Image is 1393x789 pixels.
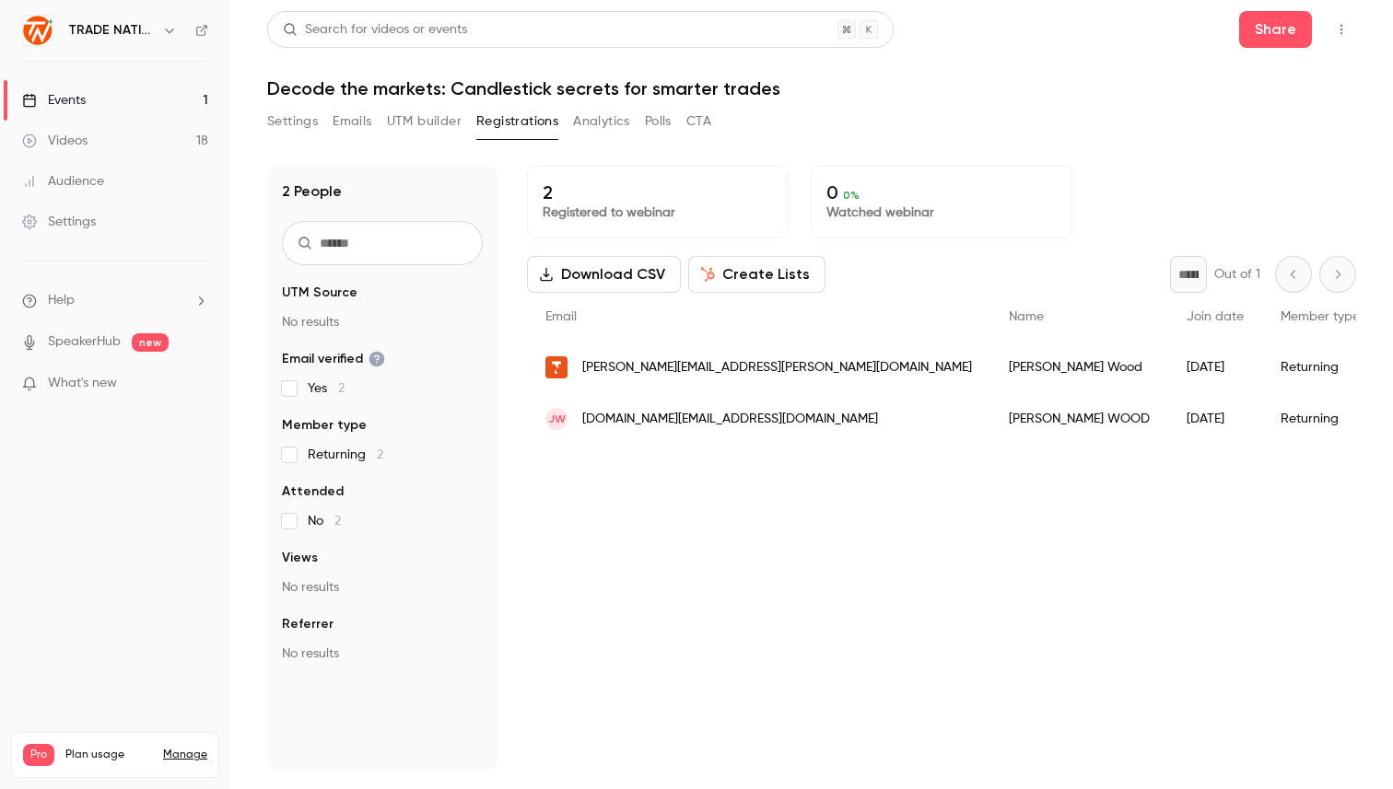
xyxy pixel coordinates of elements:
span: Email verified [282,350,385,368]
span: Yes [308,379,345,398]
div: [DATE] [1168,342,1262,393]
span: Member type [1281,310,1360,323]
button: Settings [267,107,318,136]
p: Watched webinar [826,203,1057,222]
span: [PERSON_NAME][EMAIL_ADDRESS][PERSON_NAME][DOMAIN_NAME] [582,358,972,377]
span: Attended [282,482,344,501]
button: Emails [333,107,371,136]
a: SpeakerHub [48,332,121,352]
span: Help [48,291,75,310]
p: Out of 1 [1214,265,1260,284]
div: Videos [22,132,88,150]
button: UTM builder [387,107,462,136]
span: new [132,333,169,352]
button: CTA [686,107,711,136]
p: No results [282,644,483,663]
div: Returning [1262,342,1378,393]
section: facet-groups [282,284,483,663]
button: Download CSV [527,256,681,293]
span: Name [1009,310,1044,323]
img: TRADE NATION [23,16,53,45]
div: Audience [22,172,104,191]
span: Email [545,310,577,323]
span: 2 [377,448,383,461]
span: Pro [23,744,54,766]
h1: 2 People [282,180,342,203]
p: 0 [826,181,1057,203]
p: No results [282,578,483,597]
span: [DOMAIN_NAME][EMAIL_ADDRESS][DOMAIN_NAME] [582,410,878,429]
div: Settings [22,213,96,231]
span: Join date [1187,310,1244,323]
div: Search for videos or events [283,20,467,40]
span: Referrer [282,615,334,633]
div: [PERSON_NAME] WOOD [990,393,1168,445]
span: Plan usage [65,748,152,762]
a: Manage [163,748,207,762]
button: Analytics [573,107,630,136]
span: Returning [308,446,383,464]
button: Polls [645,107,672,136]
div: [DATE] [1168,393,1262,445]
div: [PERSON_NAME] Wood [990,342,1168,393]
h1: Decode the markets: Candlestick secrets for smarter trades [267,77,1356,99]
span: Views [282,549,318,567]
span: Member type [282,416,367,435]
button: Create Lists [688,256,825,293]
div: Returning [1262,393,1378,445]
span: 2 [334,515,341,528]
p: Registered to webinar [543,203,773,222]
li: help-dropdown-opener [22,291,208,310]
span: UTM Source [282,284,357,302]
p: No results [282,313,483,331]
p: 2 [543,181,773,203]
button: Share [1239,11,1312,48]
button: Registrations [476,107,558,136]
iframe: Noticeable Trigger [186,376,208,392]
span: 2 [338,382,345,395]
span: JW [548,411,566,427]
span: No [308,512,341,530]
h6: TRADE NATION [68,21,155,40]
span: 0 % [843,189,860,202]
span: What's new [48,374,117,393]
div: Events [22,91,86,110]
img: tradenation.com [545,356,568,378]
